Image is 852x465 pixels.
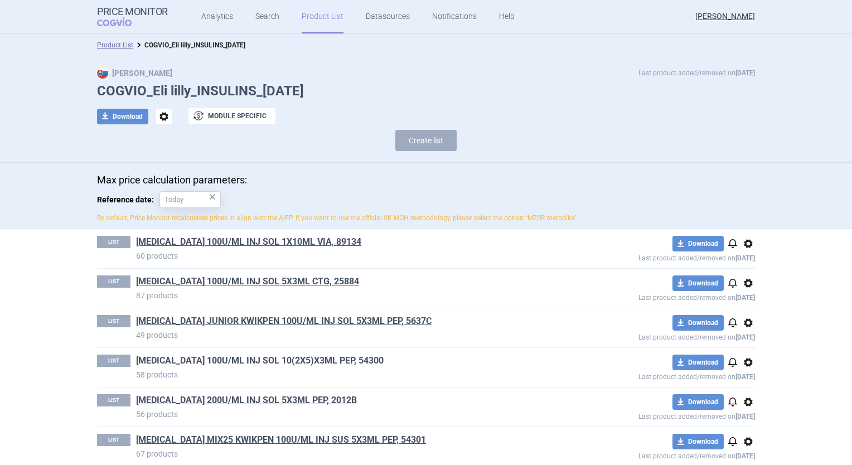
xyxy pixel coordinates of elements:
[97,6,168,27] a: Price MonitorCOGVIO
[136,394,558,409] h1: HUMALOG KWIKPEN 200U/ML INJ SOL 5X3ML PEP, 2012B
[144,41,245,49] strong: COGVIO_Eli lilly_INSULINS_[DATE]
[136,315,432,327] a: [MEDICAL_DATA] JUNIOR KWIKPEN 100U/ML INJ SOL 5X3ML PEP, 5637C
[133,40,245,51] li: COGVIO_Eli lilly_INSULINS_06.10.2025
[735,254,755,262] strong: [DATE]
[97,236,130,248] p: LIST
[136,236,361,248] a: [MEDICAL_DATA] 100U/ML INJ SOL 1X10ML VIA, 89134
[209,191,216,203] div: ×
[672,315,724,331] button: Download
[136,369,558,380] p: 58 products
[735,413,755,420] strong: [DATE]
[735,333,755,341] strong: [DATE]
[136,275,359,288] a: [MEDICAL_DATA] 100U/ML INJ SOL 5X3ML CTG, 25884
[97,67,108,79] img: SK
[97,109,148,124] button: Download
[558,449,755,460] p: Last product added/removed on
[159,191,221,208] input: Reference date:×
[735,294,755,302] strong: [DATE]
[97,315,130,327] p: LIST
[97,355,130,367] p: LIST
[97,191,159,208] span: Reference date:
[136,250,558,261] p: 60 products
[735,452,755,460] strong: [DATE]
[672,275,724,291] button: Download
[136,409,558,420] p: 56 products
[97,275,130,288] p: LIST
[97,17,147,26] span: COGVIO
[136,236,558,250] h1: HUMALOG 100U/ML INJ SOL 1X10ML VIA, 89134
[97,394,130,406] p: LIST
[136,355,558,369] h1: HUMALOG KWIKPEN 100U/ML INJ SOL 10(2X5)X3ML PEP, 54300
[136,330,558,341] p: 49 products
[672,236,724,251] button: Download
[672,355,724,370] button: Download
[735,69,755,77] strong: [DATE]
[136,434,558,448] h1: HUMALOG MIX25 KWIKPEN 100U/ML INJ SUS 5X3ML PEP, 54301
[558,410,755,420] p: Last product added/removed on
[672,394,724,410] button: Download
[136,434,426,446] a: [MEDICAL_DATA] MIX25 KWIKPEN 100U/ML INJ SUS 5X3ML PEP, 54301
[97,69,172,77] strong: [PERSON_NAME]
[672,434,724,449] button: Download
[97,214,755,223] p: By default, Price Monitor recalculates prices in align with the AIFP. If you want to use the offi...
[395,130,457,151] button: Create list
[136,394,357,406] a: [MEDICAL_DATA] 200U/ML INJ SOL 5X3ML PEP, 2012B
[558,251,755,262] p: Last product added/removed on
[97,83,755,99] h1: COGVIO_Eli lilly_INSULINS_[DATE]
[97,41,133,49] a: Product List
[136,355,384,367] a: [MEDICAL_DATA] 100U/ML INJ SOL 10(2X5)X3ML PEP, 54300
[188,108,275,124] button: Module specific
[136,275,558,290] h1: HUMALOG 100U/ML INJ SOL 5X3ML CTG, 25884
[136,315,558,330] h1: HUMALOG JUNIOR KWIKPEN 100U/ML INJ SOL 5X3ML PEP, 5637C
[136,290,558,301] p: 87 products
[638,67,755,79] p: Last product added/removed on
[97,6,168,17] strong: Price Monitor
[97,40,133,51] li: Product List
[558,291,755,302] p: Last product added/removed on
[97,434,130,446] p: LIST
[97,174,755,186] p: Max price calculation parameters:
[136,448,558,459] p: 67 products
[735,373,755,381] strong: [DATE]
[558,370,755,381] p: Last product added/removed on
[558,331,755,341] p: Last product added/removed on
